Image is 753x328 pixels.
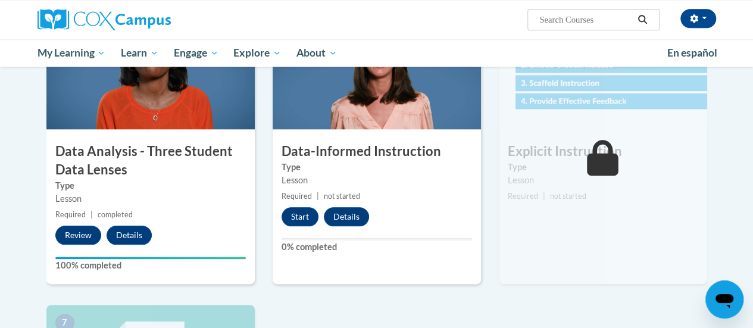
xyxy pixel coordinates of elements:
img: Course Image [273,10,481,129]
a: Explore [226,39,289,67]
span: completed [98,210,133,219]
span: not started [550,192,586,201]
span: About [296,46,337,60]
span: | [317,192,319,201]
label: Type [282,161,472,174]
img: Cox Campus [38,9,171,30]
label: Type [55,179,246,192]
a: Engage [166,39,226,67]
span: Learn [121,46,158,60]
input: Search Courses [538,13,633,27]
a: Learn [113,39,166,67]
button: Start [282,207,318,226]
span: | [90,210,93,219]
button: Account Settings [680,9,716,28]
iframe: Button to launch messaging window [705,280,743,318]
a: My Learning [30,39,114,67]
span: My Learning [37,46,105,60]
label: Type [508,161,698,174]
button: Details [324,207,369,226]
div: Lesson [55,192,246,205]
span: Explore [233,46,281,60]
label: 0% completed [282,240,472,254]
span: not started [324,192,360,201]
span: Required [55,210,86,219]
div: Your progress [55,257,246,259]
span: Engage [174,46,218,60]
div: Lesson [508,174,698,187]
a: Cox Campus [38,9,252,30]
div: Main menu [29,39,725,67]
a: About [289,39,345,67]
img: Course Image [46,10,255,129]
button: Review [55,226,101,245]
span: En español [667,46,717,59]
img: Course Image [499,10,707,129]
a: En español [660,40,725,65]
button: Details [107,226,152,245]
span: Required [508,192,538,201]
button: Search [633,13,651,27]
h3: Explicit Instruction [499,142,707,161]
h3: Data-Informed Instruction [273,142,481,161]
div: Lesson [282,174,472,187]
label: 100% completed [55,259,246,272]
span: Required [282,192,312,201]
span: | [543,192,545,201]
h3: Data Analysis - Three Student Data Lenses [46,142,255,179]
